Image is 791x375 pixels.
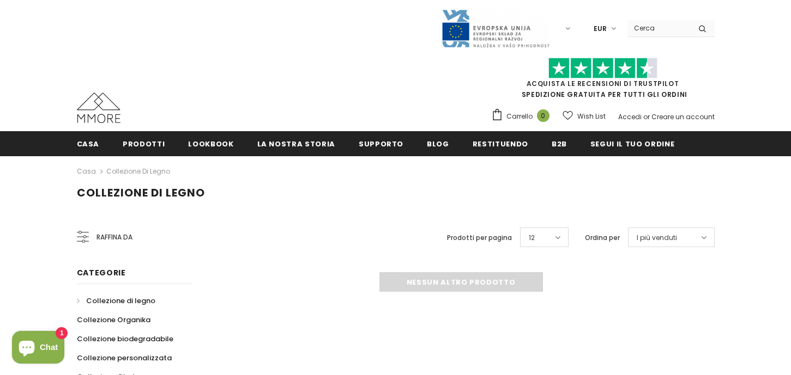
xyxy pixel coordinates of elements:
[563,107,606,126] a: Wish List
[106,167,170,176] a: Collezione di legno
[548,58,657,79] img: Fidati di Pilot Stars
[257,139,335,149] span: La nostra storia
[651,112,715,121] a: Creare un account
[506,111,533,122] span: Carrello
[77,185,205,200] span: Collezione di legno
[86,296,155,306] span: Collezione di legno
[552,131,567,156] a: B2B
[590,139,674,149] span: Segui il tuo ordine
[9,331,68,366] inbox-online-store-chat: Shopify online store chat
[123,139,165,149] span: Prodotti
[577,111,606,122] span: Wish List
[491,63,715,99] span: SPEDIZIONE GRATUITA PER TUTTI GLI ORDINI
[473,139,528,149] span: Restituendo
[590,131,674,156] a: Segui il tuo ordine
[77,291,155,310] a: Collezione di legno
[594,23,607,34] span: EUR
[427,139,449,149] span: Blog
[188,131,233,156] a: Lookbook
[96,231,132,243] span: Raffina da
[643,112,650,121] span: or
[527,79,679,88] a: Acquista le recensioni di TrustPilot
[618,112,642,121] a: Accedi
[552,139,567,149] span: B2B
[77,267,126,278] span: Categorie
[359,131,403,156] a: supporto
[77,93,120,123] img: Casi MMORE
[441,23,550,33] a: Javni Razpis
[77,315,150,325] span: Collezione Organika
[77,139,100,149] span: Casa
[77,131,100,156] a: Casa
[537,109,550,122] span: 0
[359,139,403,149] span: supporto
[77,310,150,329] a: Collezione Organika
[77,353,172,363] span: Collezione personalizzata
[123,131,165,156] a: Prodotti
[491,108,555,125] a: Carrello 0
[585,232,620,243] label: Ordina per
[257,131,335,156] a: La nostra storia
[77,329,173,348] a: Collezione biodegradabile
[529,232,535,243] span: 12
[447,232,512,243] label: Prodotti per pagina
[77,348,172,367] a: Collezione personalizzata
[77,165,96,178] a: Casa
[77,334,173,344] span: Collezione biodegradabile
[627,20,690,36] input: Search Site
[188,139,233,149] span: Lookbook
[473,131,528,156] a: Restituendo
[441,9,550,48] img: Javni Razpis
[427,131,449,156] a: Blog
[637,232,677,243] span: I più venduti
